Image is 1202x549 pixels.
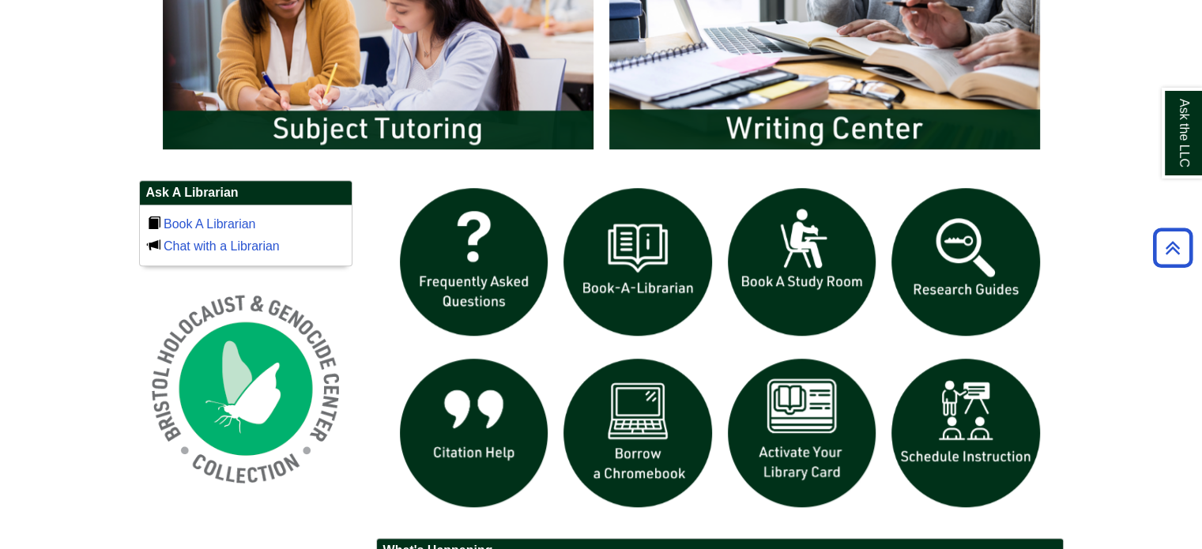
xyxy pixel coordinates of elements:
img: frequently asked questions [392,180,556,344]
img: citation help icon links to citation help guide page [392,351,556,515]
img: Borrow a chromebook icon links to the borrow a chromebook web page [556,351,720,515]
a: Back to Top [1147,237,1198,258]
img: activate Library Card icon links to form to activate student ID into library card [720,351,884,515]
img: Holocaust and Genocide Collection [139,282,352,495]
img: book a study room icon links to book a study room web page [720,180,884,344]
a: Chat with a Librarian [164,239,280,253]
div: slideshow [392,180,1048,522]
img: For faculty. Schedule Library Instruction icon links to form. [884,351,1048,515]
img: Book a Librarian icon links to book a librarian web page [556,180,720,344]
a: Book A Librarian [164,217,256,231]
img: Research Guides icon links to research guides web page [884,180,1048,344]
h2: Ask A Librarian [140,181,352,205]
